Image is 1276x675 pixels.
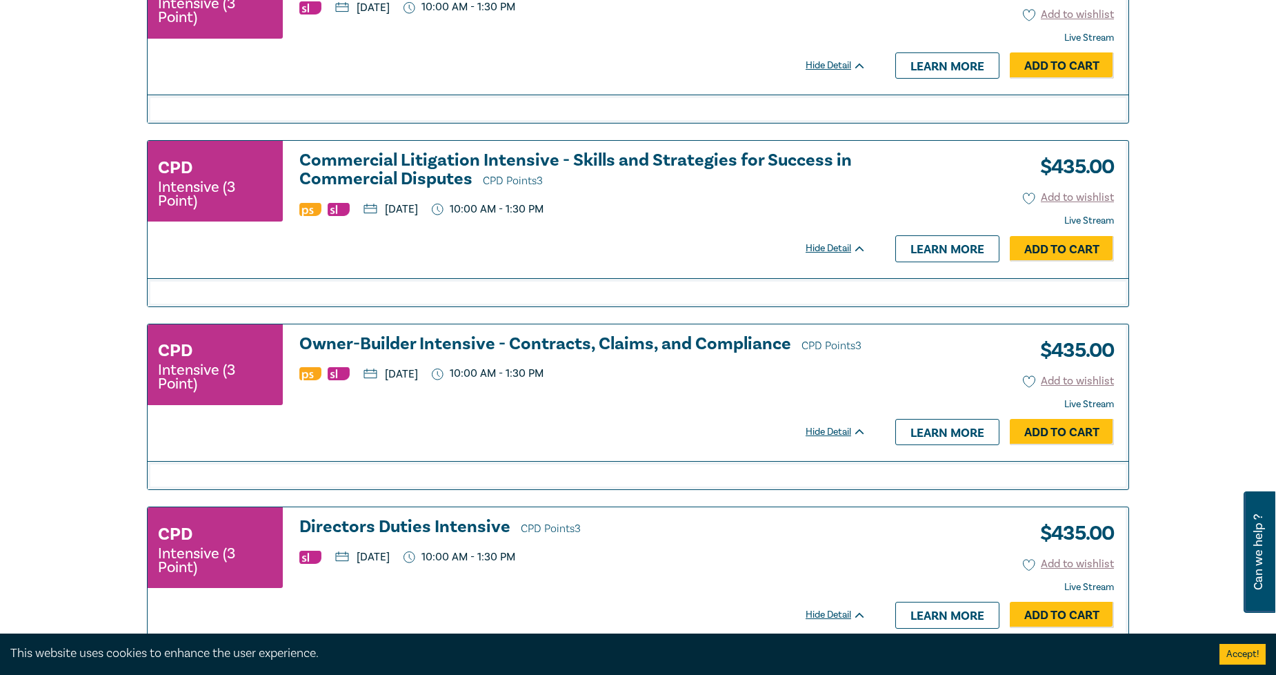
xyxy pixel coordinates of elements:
[521,522,581,536] span: CPD Points 3
[363,204,418,215] p: [DATE]
[299,518,866,538] a: Directors Duties Intensive CPD Points3
[403,551,515,564] p: 10:00 AM - 1:30 PM
[1252,500,1265,605] span: Can we help ?
[299,151,866,190] h3: Commercial Litigation Intensive - Skills and Strategies for Success in Commercial Disputes
[801,339,861,353] span: CPD Points 3
[1010,419,1114,445] a: Add to Cart
[1030,518,1114,549] h3: $ 435.00
[895,235,999,262] a: Learn more
[299,151,866,190] a: Commercial Litigation Intensive - Skills and Strategies for Success in Commercial Disputes CPD Po...
[432,203,544,216] p: 10:00 AM - 1:30 PM
[483,174,543,188] span: CPD Points 3
[895,52,999,79] a: Learn more
[299,203,321,216] img: Professional Skills
[1064,581,1114,594] strong: Live Stream
[1010,52,1114,79] a: Add to Cart
[299,518,866,538] h3: Directors Duties Intensive
[1023,7,1115,23] button: Add to wishlist
[158,363,272,391] small: Intensive (3 Point)
[158,155,192,180] h3: CPD
[806,59,881,72] div: Hide Detail
[403,1,515,14] p: 10:00 AM - 1:30 PM
[1023,556,1115,572] button: Add to wishlist
[299,367,321,380] img: Professional Skills
[806,608,881,622] div: Hide Detail
[1064,398,1114,411] strong: Live Stream
[10,645,1199,663] div: This website uses cookies to enhance the user experience.
[328,367,350,380] img: Substantive Law
[895,419,999,445] a: Learn more
[1023,190,1115,206] button: Add to wishlist
[335,2,390,13] p: [DATE]
[1030,151,1114,183] h3: $ 435.00
[1064,215,1114,227] strong: Live Stream
[299,335,866,355] h3: Owner-Builder Intensive - Contracts, Claims, and Compliance
[895,602,999,628] a: Learn more
[432,367,544,380] p: 10:00 AM - 1:30 PM
[299,551,321,564] img: Substantive Law
[158,547,272,574] small: Intensive (3 Point)
[299,335,866,355] a: Owner-Builder Intensive - Contracts, Claims, and Compliance CPD Points3
[328,203,350,216] img: Substantive Law
[158,522,192,547] h3: CPD
[1010,236,1114,262] a: Add to Cart
[1010,602,1114,628] a: Add to Cart
[1219,644,1266,665] button: Accept cookies
[1023,373,1115,389] button: Add to wishlist
[299,1,321,14] img: Substantive Law
[363,369,418,380] p: [DATE]
[806,242,881,255] div: Hide Detail
[1064,32,1114,44] strong: Live Stream
[158,338,192,363] h3: CPD
[158,180,272,208] small: Intensive (3 Point)
[1030,335,1114,366] h3: $ 435.00
[806,425,881,439] div: Hide Detail
[335,551,390,562] p: [DATE]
